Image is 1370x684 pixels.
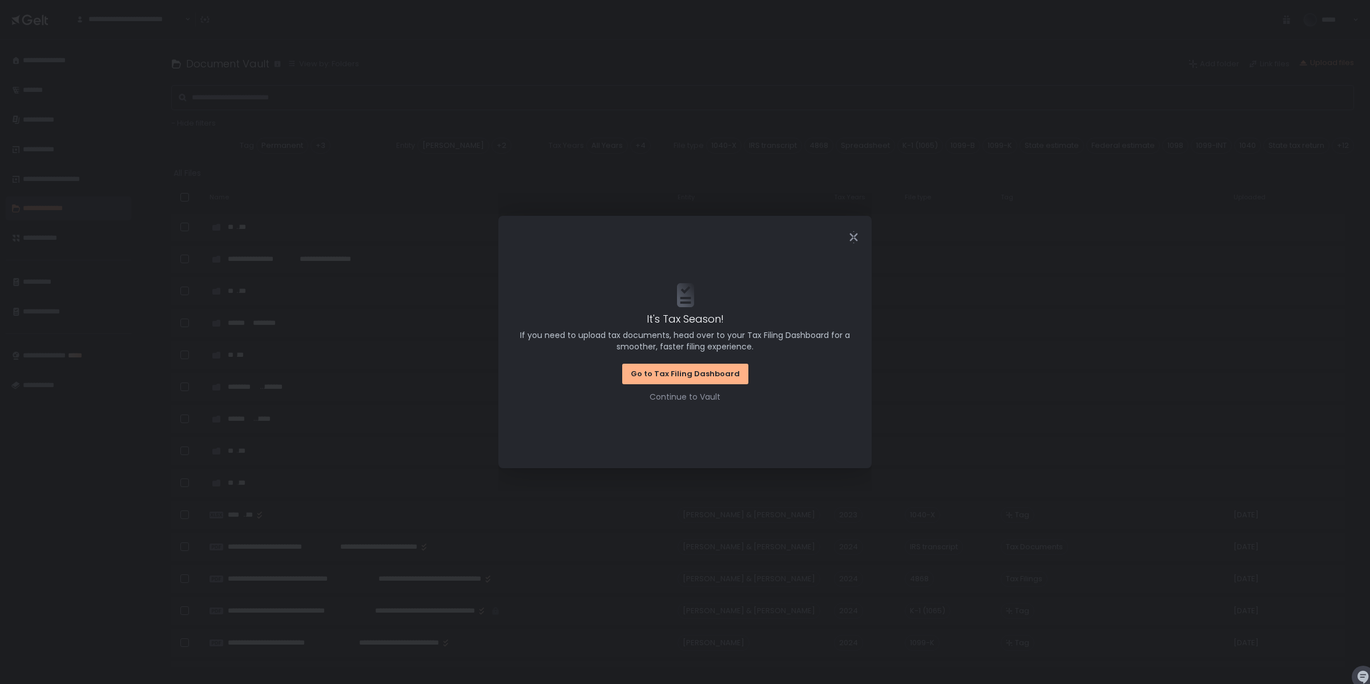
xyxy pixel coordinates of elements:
div: Close [835,231,872,244]
span: If you need to upload tax documents, head over to your Tax Filing Dashboard for a smoother, faste... [514,329,856,352]
button: Continue to Vault [650,391,720,403]
div: Go to Tax Filing Dashboard [631,369,740,379]
span: It's Tax Season! [647,311,724,327]
button: Go to Tax Filing Dashboard [622,364,748,384]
